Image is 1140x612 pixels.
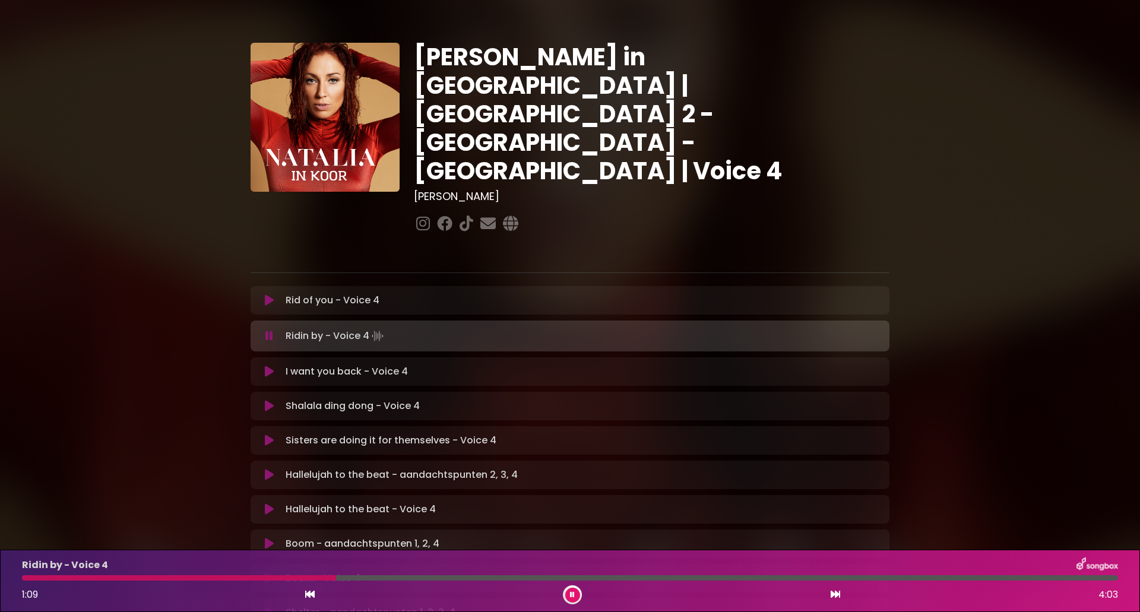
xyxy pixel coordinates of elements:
[251,43,400,192] img: YTVS25JmS9CLUqXqkEhs
[286,364,408,379] p: I want you back - Voice 4
[22,588,38,601] span: 1:09
[414,43,889,185] h1: [PERSON_NAME] in [GEOGRAPHIC_DATA] | [GEOGRAPHIC_DATA] 2 - [GEOGRAPHIC_DATA] - [GEOGRAPHIC_DATA] ...
[414,190,889,203] h3: [PERSON_NAME]
[1076,557,1118,573] img: songbox-logo-white.png
[286,328,386,344] p: Ridin by - Voice 4
[286,293,379,307] p: Rid of you - Voice 4
[369,328,386,344] img: waveform4.gif
[286,468,518,482] p: Hallelujah to the beat - aandachtspunten 2, 3, 4
[286,399,420,413] p: Shalala ding dong - Voice 4
[1098,588,1118,602] span: 4:03
[286,502,436,516] p: Hallelujah to the beat - Voice 4
[286,537,439,551] p: Boom - aandachtspunten 1, 2, 4
[22,558,108,572] p: Ridin by - Voice 4
[286,433,496,448] p: Sisters are doing it for themselves - Voice 4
